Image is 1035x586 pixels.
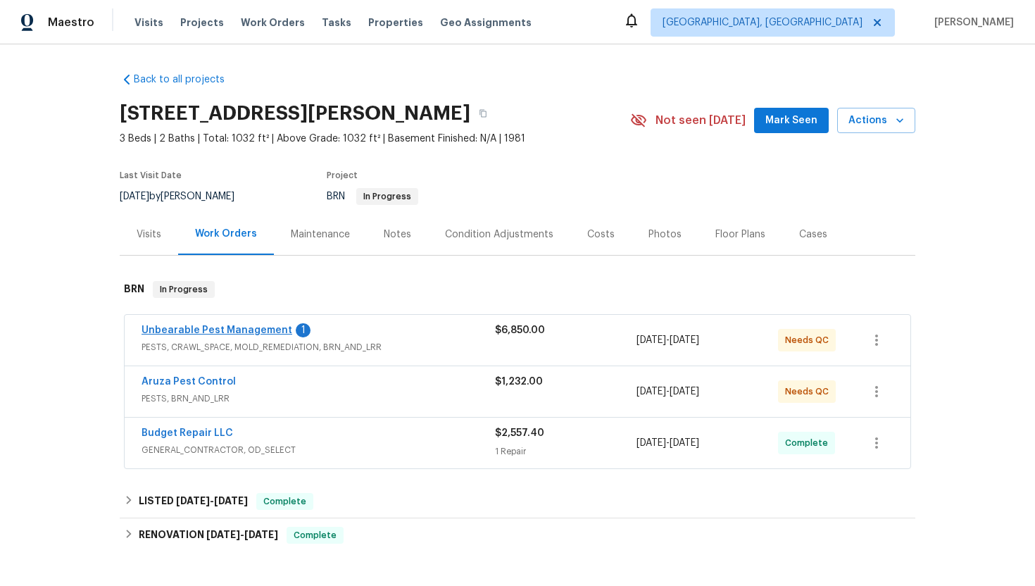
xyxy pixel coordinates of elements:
[214,496,248,506] span: [DATE]
[327,192,418,201] span: BRN
[195,227,257,241] div: Work Orders
[139,493,248,510] h6: LISTED
[124,281,144,298] h6: BRN
[785,385,834,399] span: Needs QC
[120,171,182,180] span: Last Visit Date
[636,438,666,448] span: [DATE]
[636,387,666,397] span: [DATE]
[206,530,240,540] span: [DATE]
[655,113,746,127] span: Not seen [DATE]
[180,15,224,30] span: Projects
[470,101,496,126] button: Copy Address
[120,518,915,552] div: RENOVATION [DATE]-[DATE]Complete
[636,335,666,345] span: [DATE]
[142,340,495,354] span: PESTS, CRAWL_SPACE, MOLD_REMEDIATION, BRN_AND_LRR
[206,530,278,540] span: -
[322,18,351,27] span: Tasks
[715,227,765,242] div: Floor Plans
[368,15,423,30] span: Properties
[785,333,834,347] span: Needs QC
[291,227,350,242] div: Maintenance
[799,227,827,242] div: Cases
[670,387,699,397] span: [DATE]
[837,108,915,134] button: Actions
[288,528,342,542] span: Complete
[663,15,862,30] span: [GEOGRAPHIC_DATA], [GEOGRAPHIC_DATA]
[120,192,149,201] span: [DATE]
[327,171,358,180] span: Project
[495,428,544,438] span: $2,557.40
[241,15,305,30] span: Work Orders
[587,227,615,242] div: Costs
[139,527,278,544] h6: RENOVATION
[142,443,495,457] span: GENERAL_CONTRACTOR, OD_SELECT
[495,377,543,387] span: $1,232.00
[120,188,251,205] div: by [PERSON_NAME]
[120,132,630,146] span: 3 Beds | 2 Baths | Total: 1032 ft² | Above Grade: 1032 ft² | Basement Finished: N/A | 1981
[120,106,470,120] h2: [STREET_ADDRESS][PERSON_NAME]
[670,335,699,345] span: [DATE]
[648,227,682,242] div: Photos
[754,108,829,134] button: Mark Seen
[495,325,545,335] span: $6,850.00
[142,392,495,406] span: PESTS, BRN_AND_LRR
[296,323,310,337] div: 1
[495,444,636,459] div: 1 Repair
[120,485,915,518] div: LISTED [DATE]-[DATE]Complete
[358,192,417,201] span: In Progress
[120,267,915,312] div: BRN In Progress
[636,436,699,450] span: -
[848,112,904,130] span: Actions
[142,325,292,335] a: Unbearable Pest Management
[176,496,210,506] span: [DATE]
[137,227,161,242] div: Visits
[445,227,553,242] div: Condition Adjustments
[244,530,278,540] span: [DATE]
[258,494,312,509] span: Complete
[120,73,255,87] a: Back to all projects
[176,496,248,506] span: -
[48,15,94,30] span: Maestro
[154,282,213,297] span: In Progress
[384,227,411,242] div: Notes
[765,112,817,130] span: Mark Seen
[636,333,699,347] span: -
[134,15,163,30] span: Visits
[142,377,236,387] a: Aruza Pest Control
[785,436,834,450] span: Complete
[670,438,699,448] span: [DATE]
[142,428,233,438] a: Budget Repair LLC
[929,15,1014,30] span: [PERSON_NAME]
[636,385,699,399] span: -
[440,15,532,30] span: Geo Assignments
